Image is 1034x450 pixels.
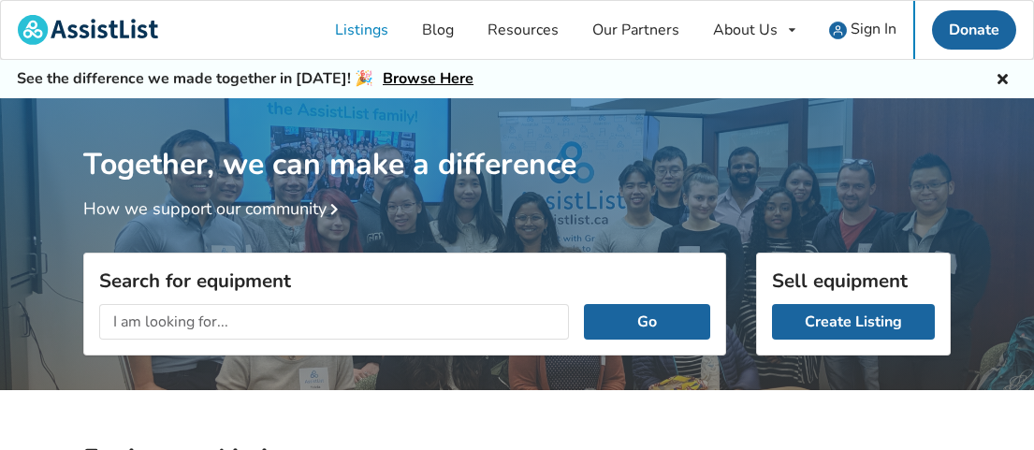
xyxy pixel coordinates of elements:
h5: See the difference we made together in [DATE]! 🎉 [17,69,473,89]
a: How we support our community [83,197,345,220]
a: Donate [932,10,1016,50]
a: Listings [318,1,405,59]
button: Go [584,304,710,340]
h3: Search for equipment [99,269,710,293]
span: Sign In [851,19,896,39]
h3: Sell equipment [772,269,935,293]
img: assistlist-logo [18,15,158,45]
h1: Together, we can make a difference [83,98,951,183]
img: user icon [829,22,847,39]
a: Create Listing [772,304,935,340]
a: Blog [405,1,471,59]
a: user icon Sign In [812,1,913,59]
a: Browse Here [383,68,473,89]
a: Resources [471,1,575,59]
div: About Us [713,22,778,37]
input: I am looking for... [99,304,569,340]
a: Our Partners [575,1,696,59]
